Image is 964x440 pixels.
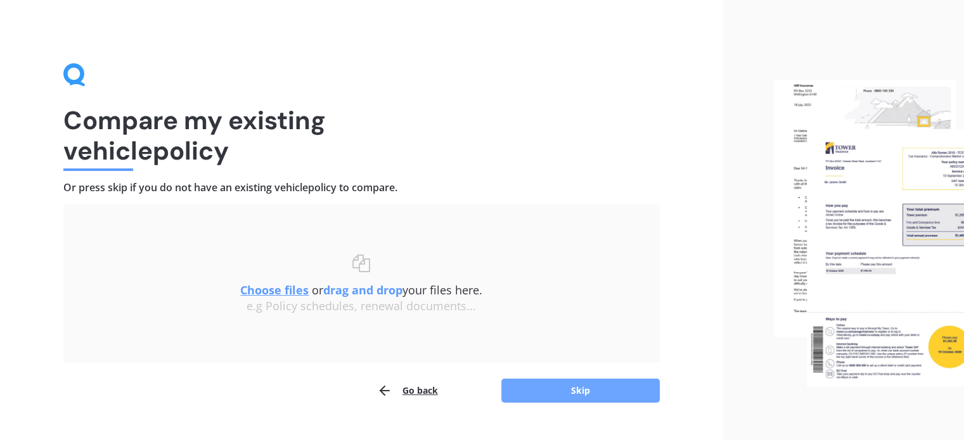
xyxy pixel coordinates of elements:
button: Go back [377,378,438,403]
div: e.g Policy schedules, renewal documents... [89,299,634,313]
button: Skip [501,379,660,403]
u: Choose files [240,282,309,298]
b: drag and drop [323,282,402,298]
h1: Compare my existing vehicle policy [63,105,660,166]
img: files.webp [774,80,964,387]
span: or your files here. [240,282,482,298]
h4: Or press skip if you do not have an existing vehicle policy to compare. [63,181,660,194]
